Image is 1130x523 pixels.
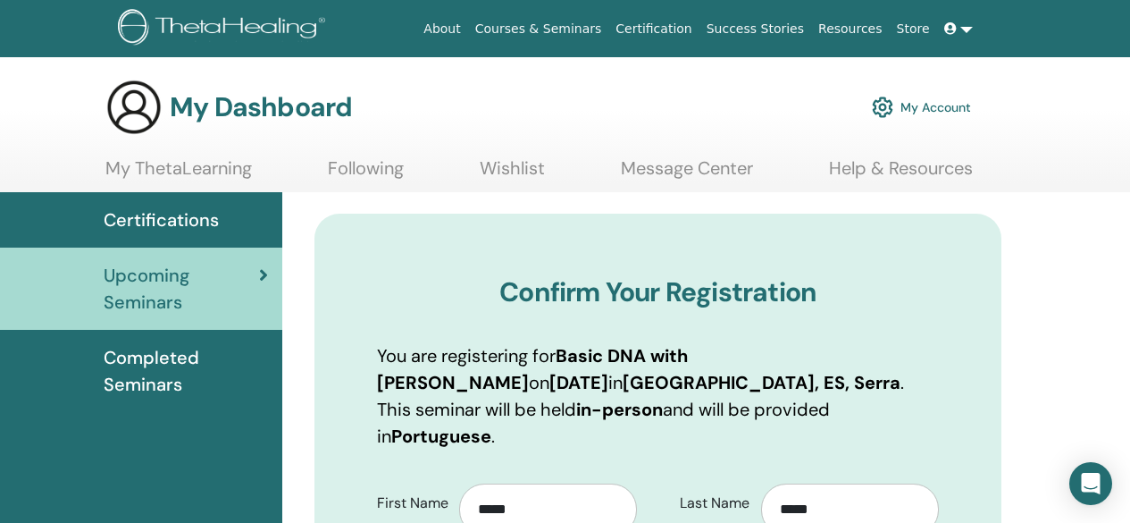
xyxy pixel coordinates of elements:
[104,344,268,398] span: Completed Seminars
[328,157,404,192] a: Following
[608,13,699,46] a: Certification
[104,262,259,316] span: Upcoming Seminars
[170,91,352,123] h3: My Dashboard
[872,88,971,127] a: My Account
[890,13,937,46] a: Store
[623,371,900,394] b: [GEOGRAPHIC_DATA], ES, Serra
[666,486,762,520] label: Last Name
[118,9,331,49] img: logo.png
[699,13,811,46] a: Success Stories
[364,486,459,520] label: First Name
[416,13,467,46] a: About
[1069,462,1112,505] div: Open Intercom Messenger
[377,276,939,308] h3: Confirm Your Registration
[549,371,608,394] b: [DATE]
[576,398,663,421] b: in-person
[811,13,890,46] a: Resources
[105,79,163,136] img: generic-user-icon.jpg
[391,425,491,448] b: Portuguese
[468,13,609,46] a: Courses & Seminars
[377,342,939,450] p: You are registering for on in . This seminar will be held and will be provided in .
[480,157,545,192] a: Wishlist
[872,92,893,122] img: cog.svg
[105,157,252,192] a: My ThetaLearning
[829,157,973,192] a: Help & Resources
[621,157,753,192] a: Message Center
[104,207,219,233] span: Certifications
